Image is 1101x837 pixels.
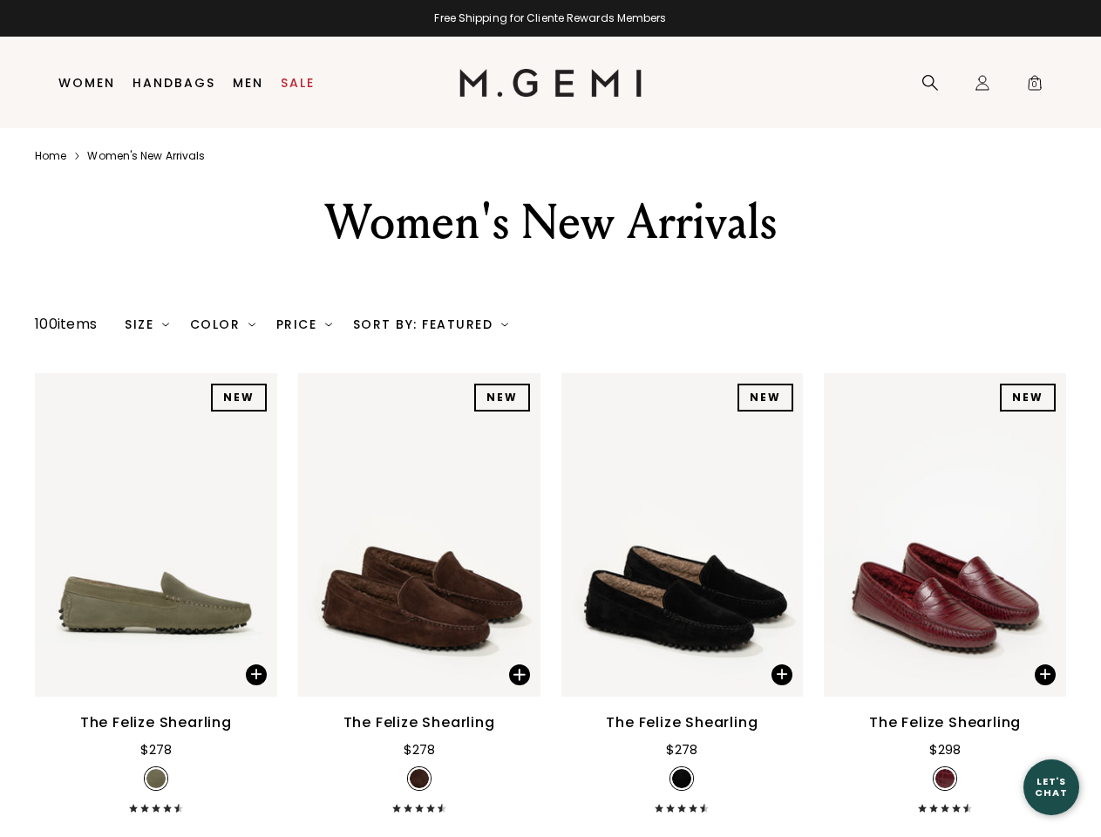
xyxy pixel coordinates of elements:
[672,769,691,788] img: v_12456_SWATCH_50x.jpg
[125,317,169,331] div: Size
[935,769,955,788] img: v_7245292208187_SWATCH_50x.jpg
[146,769,166,788] img: v_7389188063291_SWATCH_50x.jpg
[140,739,172,760] div: $278
[276,317,332,331] div: Price
[1023,776,1079,798] div: Let's Chat
[929,739,961,760] div: $298
[869,712,1021,733] div: The Felize Shearling
[281,76,315,90] a: Sale
[1000,384,1056,412] div: NEW
[248,321,255,328] img: chevron-down.svg
[35,373,277,697] img: The Felize Shearling
[325,321,332,328] img: chevron-down.svg
[824,373,1066,813] a: The Felize Shearling$298
[410,769,429,788] img: v_12460_SWATCH_50x.jpg
[606,712,758,733] div: The Felize Shearling
[228,191,874,254] div: Women's New Arrivals
[561,373,804,697] img: The Felize Shearling
[133,76,215,90] a: Handbags
[190,317,255,331] div: Color
[87,149,205,163] a: Women's new arrivals
[353,317,508,331] div: Sort By: Featured
[737,384,793,412] div: NEW
[474,384,530,412] div: NEW
[35,373,277,813] a: The Felize Shearling$278
[666,739,697,760] div: $278
[501,321,508,328] img: chevron-down.svg
[80,712,232,733] div: The Felize Shearling
[404,739,435,760] div: $278
[561,373,804,813] a: The Felize Shearling$278
[35,314,97,335] div: 100 items
[233,76,263,90] a: Men
[1026,78,1043,95] span: 0
[35,149,66,163] a: Home
[162,321,169,328] img: chevron-down.svg
[298,373,540,813] a: The Felize Shearling$278
[58,76,115,90] a: Women
[824,373,1066,697] img: The Felize Shearling
[298,373,540,697] img: The Felize Shearling
[211,384,267,412] div: NEW
[459,69,642,97] img: M.Gemi
[343,712,495,733] div: The Felize Shearling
